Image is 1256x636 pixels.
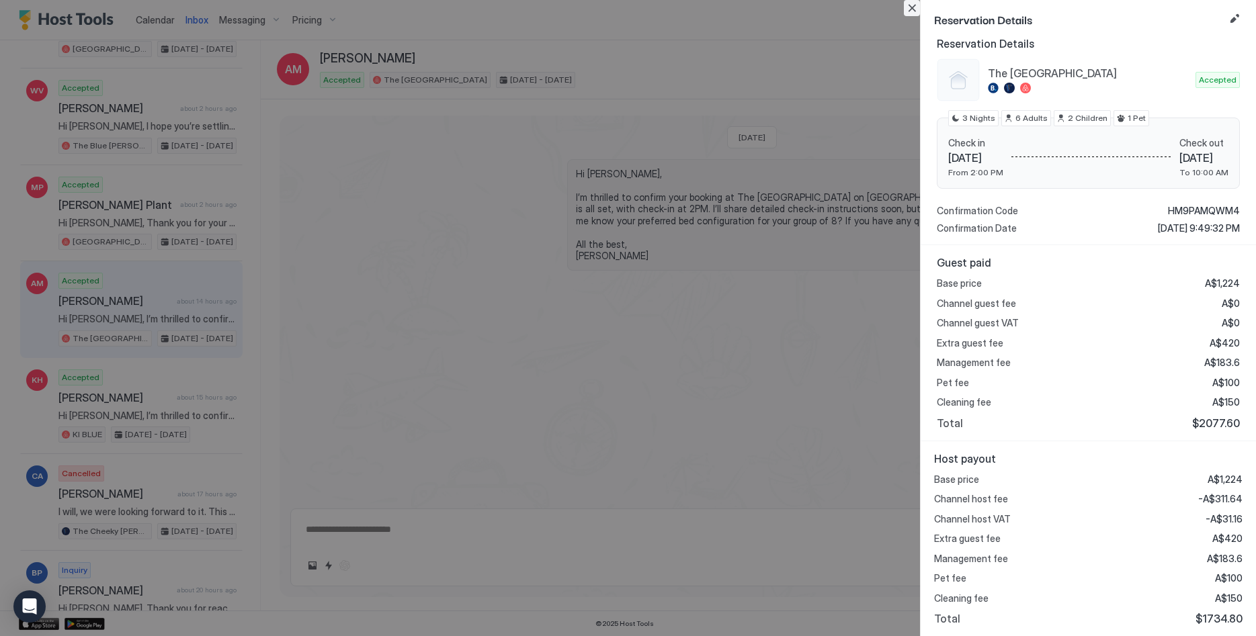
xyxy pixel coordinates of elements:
span: Management fee [937,357,1011,369]
span: $1734.80 [1196,612,1243,625]
span: Host payout [934,452,1243,465]
span: Channel guest VAT [937,317,1019,329]
span: -A$311.64 [1198,493,1243,505]
span: [DATE] 9:49:32 PM [1158,222,1240,234]
span: Extra guest fee [937,337,1003,349]
span: [DATE] [948,151,1003,165]
span: From 2:00 PM [948,167,1003,177]
span: The [GEOGRAPHIC_DATA] [988,66,1190,80]
span: Check out [1179,137,1228,149]
span: Guest paid [937,256,1240,269]
span: A$183.6 [1204,357,1240,369]
div: Open Intercom Messenger [13,590,46,623]
span: Cleaning fee [937,396,991,408]
span: Accepted [1199,74,1237,86]
span: Reservation Details [937,37,1240,50]
span: Confirmation Code [937,205,1018,217]
span: A$1,224 [1205,277,1240,289]
span: Channel guest fee [937,298,1016,310]
span: Management fee [934,553,1008,565]
span: A$150 [1215,592,1243,604]
span: Pet fee [934,572,966,584]
button: Edit reservation [1226,11,1243,27]
span: A$420 [1210,337,1240,349]
span: A$1,224 [1208,473,1243,486]
span: Extra guest fee [934,533,1001,545]
span: Confirmation Date [937,222,1017,234]
span: A$0 [1222,298,1240,310]
span: 2 Children [1068,112,1107,124]
span: A$100 [1212,377,1240,389]
span: Total [934,612,960,625]
span: A$100 [1215,572,1243,584]
span: Pet fee [937,377,969,389]
span: Base price [937,277,982,289]
span: Channel host VAT [934,513,1011,525]
span: HM9PAMQWM4 [1168,205,1240,217]
span: Channel host fee [934,493,1008,505]
span: A$420 [1212,533,1243,545]
span: 1 Pet [1128,112,1146,124]
span: Reservation Details [934,11,1224,28]
span: 3 Nights [962,112,995,124]
span: A$183.6 [1207,553,1243,565]
span: A$0 [1222,317,1240,329]
span: A$150 [1212,396,1240,408]
span: $2077.60 [1192,416,1240,430]
span: Cleaning fee [934,592,989,604]
span: 6 Adults [1015,112,1048,124]
span: [DATE] [1179,151,1228,165]
span: Check in [948,137,1003,149]
span: Total [937,416,963,430]
span: Base price [934,473,979,486]
span: -A$31.16 [1206,513,1243,525]
span: To 10:00 AM [1179,167,1228,177]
